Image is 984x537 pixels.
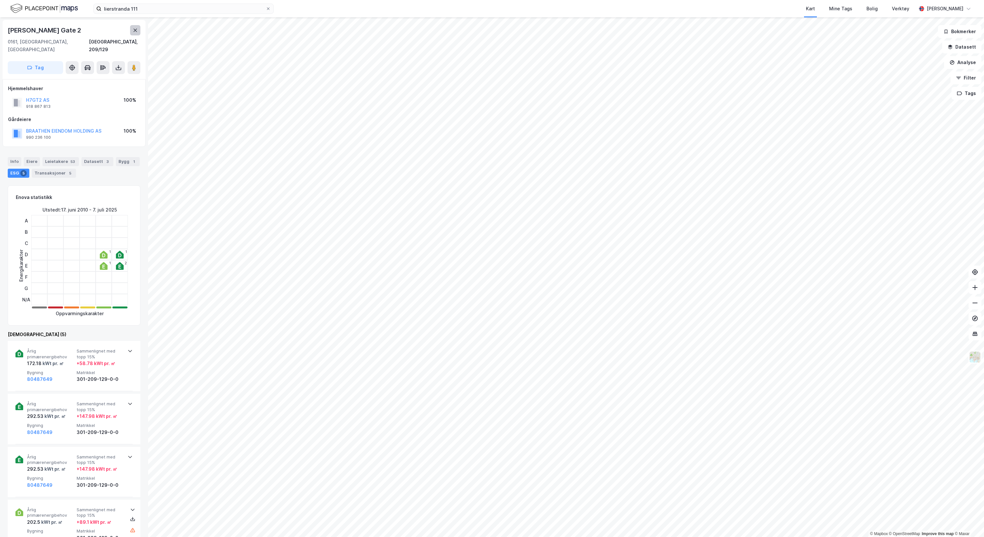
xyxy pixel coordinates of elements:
[43,157,79,166] div: Leietakere
[77,348,124,360] span: Sammenlignet med topp 15%
[8,116,140,123] div: Gårdeiere
[22,294,30,305] div: N/A
[77,507,124,518] span: Sammenlignet med topp 15%
[8,157,21,166] div: Info
[938,25,981,38] button: Bokmerker
[101,4,266,14] input: Søk på adresse, matrikkel, gårdeiere, leietakere eller personer
[27,423,74,428] span: Bygning
[27,412,66,420] div: 292.53
[10,3,78,14] img: logo.f888ab2527a4732fd821a326f86c7f29.svg
[27,476,74,481] span: Bygning
[22,283,30,294] div: G
[22,226,30,238] div: B
[866,5,878,13] div: Bolig
[56,310,104,317] div: Oppvarmingskarakter
[892,5,909,13] div: Verktøy
[17,250,25,282] div: Energikarakter
[77,476,124,481] span: Matrikkel
[870,532,888,536] a: Mapbox
[969,351,981,363] img: Z
[42,360,64,367] div: kWt pr. ㎡
[77,429,124,436] div: 301-209-129-0-0
[951,71,981,84] button: Filter
[124,127,136,135] div: 100%
[67,170,73,176] div: 5
[8,331,140,338] div: [DEMOGRAPHIC_DATA] (5)
[27,518,62,526] div: 202.5
[77,412,117,420] div: + 147.98 kWt pr. ㎡
[77,375,124,383] div: 301-209-129-0-0
[77,481,124,489] div: 301-209-129-0-0
[8,38,89,53] div: 0161, [GEOGRAPHIC_DATA], [GEOGRAPHIC_DATA]
[124,96,136,104] div: 100%
[43,412,66,420] div: kWt pr. ㎡
[16,193,52,201] div: Enova statistikk
[27,348,74,360] span: Årlig primærenergibehov
[952,506,984,537] div: Kontrollprogram for chat
[27,401,74,412] span: Årlig primærenergibehov
[77,370,124,375] span: Matrikkel
[22,260,30,271] div: E
[125,261,127,265] div: 2
[22,215,30,226] div: A
[81,157,113,166] div: Datasett
[27,370,74,375] span: Bygning
[8,85,140,92] div: Hjemmelshaver
[8,25,82,35] div: [PERSON_NAME] Gate 2
[20,170,27,176] div: 5
[77,454,124,466] span: Sammenlignet med topp 15%
[77,401,124,412] span: Sammenlignet med topp 15%
[40,518,62,526] div: kWt pr. ㎡
[927,5,963,13] div: [PERSON_NAME]
[27,454,74,466] span: Årlig primærenergibehov
[22,271,30,283] div: F
[22,238,30,249] div: C
[944,56,981,69] button: Analyse
[116,157,140,166] div: Bygg
[889,532,920,536] a: OpenStreetMap
[24,157,40,166] div: Eiere
[109,261,111,265] div: 1
[77,360,115,367] div: + 58.78 kWt pr. ㎡
[806,5,815,13] div: Kart
[942,41,981,53] button: Datasett
[43,465,66,473] div: kWt pr. ㎡
[8,61,63,74] button: Tag
[109,250,111,254] div: 1
[26,104,51,109] div: 918 867 813
[32,169,76,178] div: Transaksjoner
[104,158,111,165] div: 3
[951,87,981,100] button: Tags
[8,169,29,178] div: ESG
[125,250,127,254] div: 1
[77,528,124,534] span: Matrikkel
[952,506,984,537] iframe: Chat Widget
[69,158,76,165] div: 53
[77,518,111,526] div: + 89.1 kWt pr. ㎡
[27,507,74,518] span: Årlig primærenergibehov
[829,5,852,13] div: Mine Tags
[77,465,117,473] div: + 147.98 kWt pr. ㎡
[27,528,74,534] span: Bygning
[27,375,52,383] button: 80487649
[27,481,52,489] button: 80487649
[89,38,140,53] div: [GEOGRAPHIC_DATA], 209/129
[43,206,117,214] div: Utstedt : 17. juni 2010 - 7. juli 2025
[131,158,137,165] div: 1
[922,532,954,536] a: Improve this map
[27,465,66,473] div: 292.53
[27,360,64,367] div: 172.18
[27,429,52,436] button: 80487649
[22,249,30,260] div: D
[26,135,51,140] div: 990 236 100
[77,423,124,428] span: Matrikkel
